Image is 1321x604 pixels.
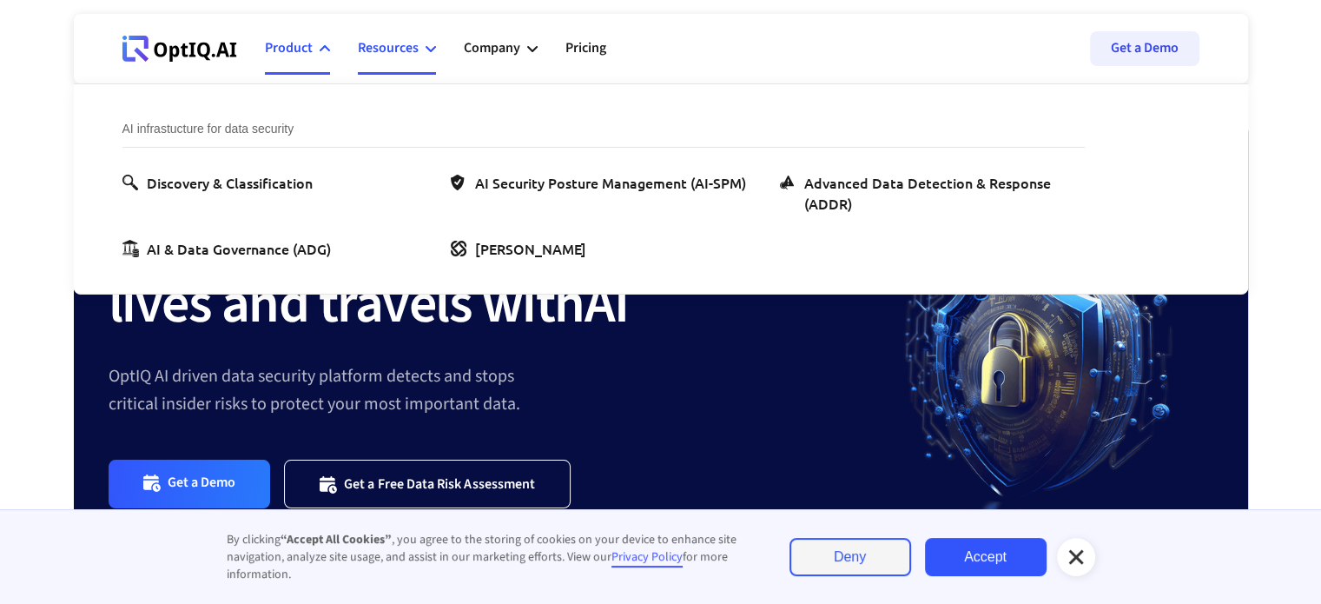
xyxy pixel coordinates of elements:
[451,172,753,193] a: AI Security Posture Management (AI-SPM)
[122,172,320,193] a: Discovery & Classification
[780,172,1085,214] a: Advanced Data Detection & Response (ADDR)
[281,531,392,548] strong: “Accept All Cookies”
[168,474,236,494] div: Get a Demo
[344,475,535,493] div: Get a Free Data Risk Assessment
[451,238,593,259] a: [PERSON_NAME]
[109,362,866,418] div: OptIQ AI driven data security platform detects and stops critical insider risks to protect your m...
[804,172,1078,214] div: Advanced Data Detection & Response (ADDR)
[284,460,571,508] a: Get a Free Data Risk Assessment
[122,23,237,75] a: Webflow Homepage
[358,37,419,60] div: Resources
[789,538,911,576] a: Deny
[358,23,436,75] div: Resources
[265,37,313,60] div: Product
[475,238,586,259] div: [PERSON_NAME]
[464,37,520,60] div: Company
[475,172,746,193] div: AI Security Posture Management (AI-SPM)
[74,83,1248,295] nav: Product
[147,238,331,259] div: AI & Data Governance (ADG)
[265,23,330,75] div: Product
[122,61,123,62] div: Webflow Homepage
[925,538,1047,576] a: Accept
[109,460,271,508] a: Get a Demo
[147,172,313,193] div: Discovery & Classification
[122,119,1085,148] div: AI infrastucture for data security
[227,531,755,583] div: By clicking , you agree to the storing of cookies on your device to enhance site navigation, anal...
[611,548,683,567] a: Privacy Policy
[122,238,338,259] a: AI & Data Governance (ADG)
[464,23,538,75] div: Company
[585,264,629,344] strong: AI
[565,23,606,75] a: Pricing
[1090,31,1199,66] a: Get a Demo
